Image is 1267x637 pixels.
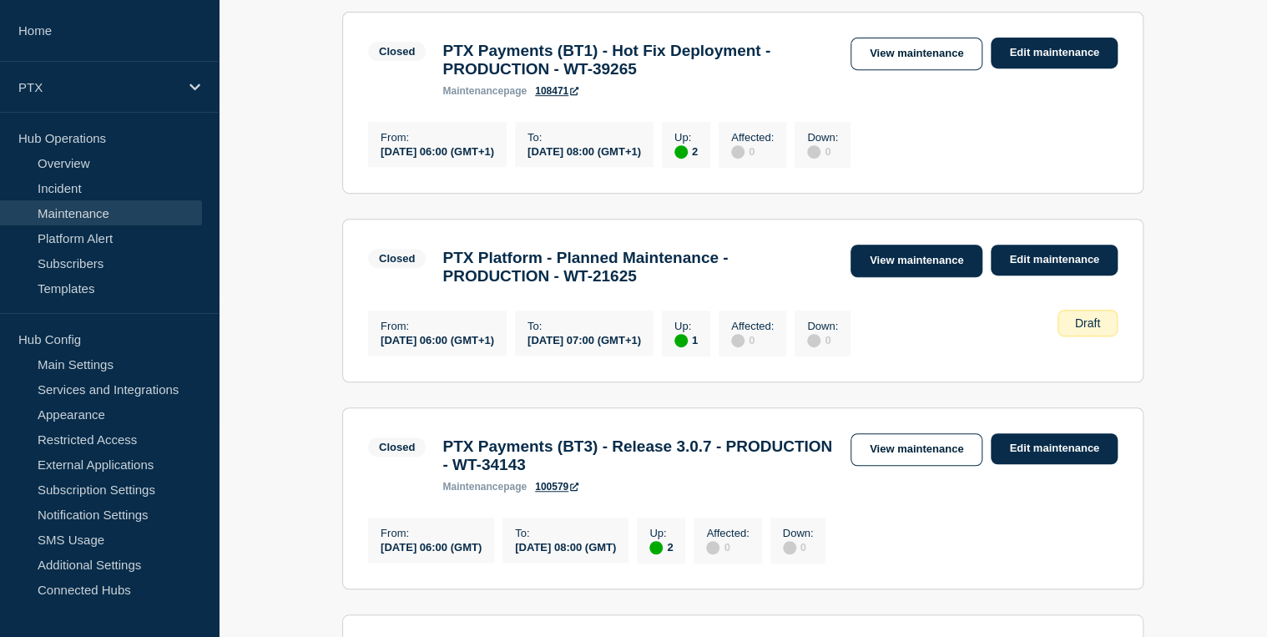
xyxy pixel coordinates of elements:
a: View maintenance [851,245,982,277]
div: 2 [674,144,698,159]
div: [DATE] 06:00 (GMT+1) [381,332,494,346]
a: 100579 [535,481,578,493]
div: [DATE] 08:00 (GMT) [515,539,616,554]
div: up [649,541,663,554]
a: View maintenance [851,433,982,466]
a: 108471 [535,85,578,97]
p: Affected : [731,320,774,332]
p: Up : [649,527,673,539]
div: disabled [731,334,745,347]
p: Down : [807,320,838,332]
div: [DATE] 06:00 (GMT) [381,539,482,554]
div: up [674,334,688,347]
h3: PTX Payments (BT1) - Hot Fix Deployment - PRODUCTION - WT-39265 [442,42,834,78]
div: disabled [731,145,745,159]
a: View maintenance [851,38,982,70]
div: [DATE] 08:00 (GMT+1) [527,144,641,158]
div: disabled [706,541,719,554]
p: Affected : [731,131,774,144]
p: To : [527,320,641,332]
div: 0 [731,332,774,347]
p: From : [381,131,494,144]
div: disabled [807,334,820,347]
h3: PTX Platform - Planned Maintenance - PRODUCTION - WT-21625 [442,249,834,286]
span: maintenance [442,481,503,493]
p: Down : [783,527,814,539]
p: Affected : [706,527,749,539]
div: [DATE] 07:00 (GMT+1) [527,332,641,346]
div: up [674,145,688,159]
p: Down : [807,131,838,144]
div: 0 [807,332,838,347]
p: page [442,481,527,493]
div: Closed [379,441,415,453]
p: PTX [18,80,179,94]
div: Closed [379,45,415,58]
a: Edit maintenance [991,38,1118,68]
div: 0 [807,144,838,159]
div: disabled [807,145,820,159]
div: 0 [783,539,814,554]
div: Closed [379,252,415,265]
p: From : [381,320,494,332]
span: maintenance [442,85,503,97]
p: page [442,85,527,97]
p: Up : [674,131,698,144]
div: 0 [706,539,749,554]
div: disabled [783,541,796,554]
p: To : [515,527,616,539]
div: Draft [1058,310,1118,336]
div: 2 [649,539,673,554]
h3: PTX Payments (BT3) - Release 3.0.7 - PRODUCTION - WT-34143 [442,437,834,474]
a: Edit maintenance [991,433,1118,464]
p: Up : [674,320,698,332]
div: [DATE] 06:00 (GMT+1) [381,144,494,158]
div: 1 [674,332,698,347]
p: From : [381,527,482,539]
a: Edit maintenance [991,245,1118,276]
p: To : [527,131,641,144]
div: 0 [731,144,774,159]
